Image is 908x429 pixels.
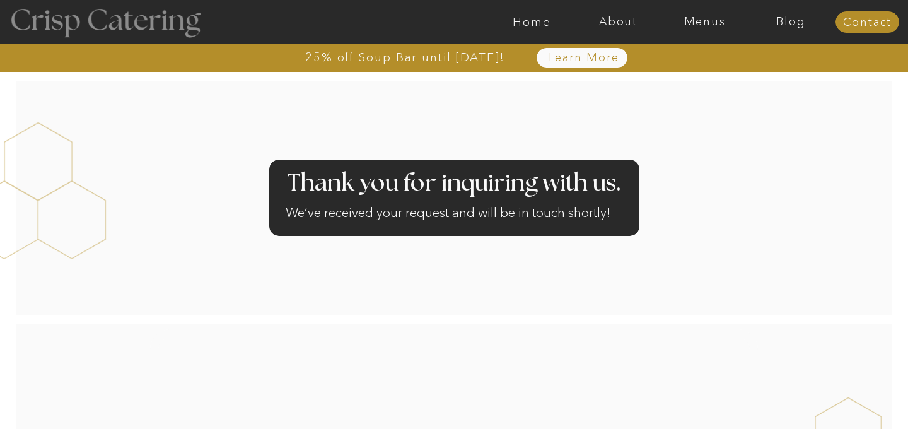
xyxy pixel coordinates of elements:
[661,16,748,28] a: Menus
[286,203,622,228] h2: We’ve received your request and will be in touch shortly!
[748,16,834,28] a: Blog
[285,172,623,196] h2: Thank you for inquiring with us.
[835,16,899,29] a: Contact
[489,16,575,28] a: Home
[519,52,648,64] a: Learn More
[260,51,550,64] a: 25% off Soup Bar until [DATE]!
[575,16,661,28] a: About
